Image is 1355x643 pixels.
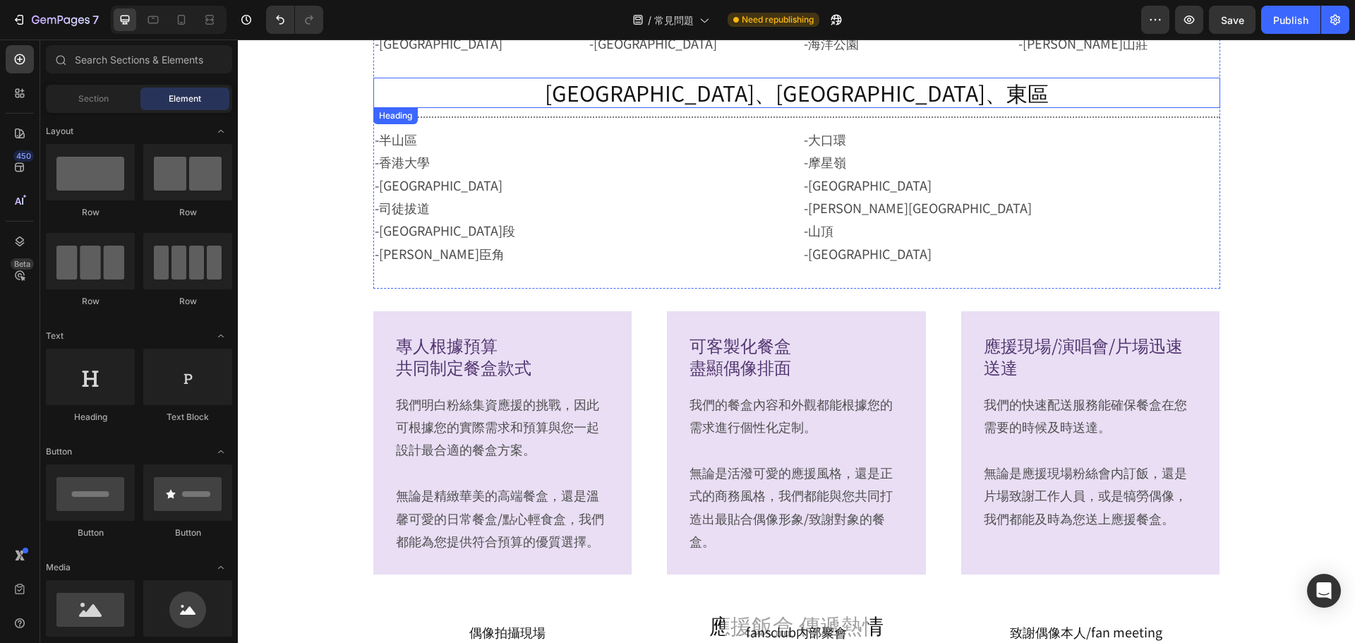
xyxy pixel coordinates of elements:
span: Toggle open [210,556,232,579]
button: Publish [1261,6,1320,34]
span: Button [46,445,72,458]
a: fansclub内部聚會 [487,572,630,612]
div: Button [46,527,135,539]
p: 無論是精緻華美的高端餐盒，還是溫馨可愛的日常餐盒/點心輕食盒，我們都能為您提供符合預算的優質選擇。 [158,444,372,512]
button: 7 [6,6,105,34]
h2: 應援飯盒 傳遞熱情 [135,570,982,601]
div: Row [143,206,232,219]
div: 450 [13,150,34,162]
p: 偶像拍攝現場 [231,581,308,603]
span: Toggle open [210,120,232,143]
span: 常見問題 [654,13,694,28]
div: Undo/Redo [266,6,323,34]
span: Save [1221,14,1244,26]
a: 致謝偶像本人/fan meeting [751,572,946,612]
span: Media [46,561,71,574]
span: Text [46,330,64,342]
p: 我們明白粉絲集資應援的挑戰，因此可根據您的實際需求和預算與您一起設計最合適的餐盒方案。 [158,353,372,421]
p: 7 [92,11,99,28]
iframe: Design area [238,40,1355,643]
span: Section [78,92,109,105]
span: / [648,13,651,28]
button: Save [1209,6,1255,34]
p: 無論是活潑可愛的應援風格，還是正式的商務風格，我們都能與您共同打造出最貼合偶像形象/致謝對象的餐盒。 [452,421,666,513]
div: Row [46,206,135,219]
span: Need republishing [742,13,814,26]
div: Row [143,295,232,308]
h2: 專人根據預算 共同制定餐盒款式 [157,293,373,339]
input: Search Sections & Elements [46,45,232,73]
span: Toggle open [210,325,232,347]
p: fansclub内部聚會 [508,581,609,603]
span: Layout [46,125,73,138]
span: Element [169,92,201,105]
div: Open Intercom Messenger [1307,574,1341,608]
div: Row [46,295,135,308]
h2: 應援現場/演唱會/片場迅速送達 [745,293,961,339]
div: Beta [11,258,34,270]
p: 我們的快速配送服務能確保餐盒在您需要的時候及時送達。 [746,353,960,399]
a: 偶像拍攝現場 [210,572,329,612]
div: Button [143,527,232,539]
div: Text Block [143,411,232,423]
div: Heading [46,411,135,423]
p: 致謝偶像本人/fan meeting [772,581,925,603]
p: 我們的餐盒內容和外觀都能根據您的需求進行個性化定制。 [452,353,666,399]
p: 無論是應援現場粉絲會内訂飯，還是片場致謝工作人員，或是犒勞偶像，我們都能及時為您送上應援餐盒。 [746,421,960,490]
div: Publish [1273,13,1308,28]
p: -大口環 -摩星嶺 -[GEOGRAPHIC_DATA] -[PERSON_NAME][GEOGRAPHIC_DATA] -山頂 -[GEOGRAPHIC_DATA] [566,88,981,225]
h2: 可客製化餐盒 盡顯偶像排面 [450,293,667,339]
span: Toggle open [210,440,232,463]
